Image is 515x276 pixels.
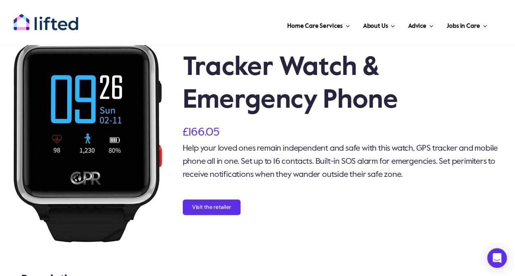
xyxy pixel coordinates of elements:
span: About Us [363,20,388,33]
a: lifted-logo [13,14,79,22]
span: Home Care Services [287,20,343,33]
bdi: 166.05 [183,127,220,138]
a: CPR Guardian II Personal Alarm with Emergency Assist Button [13,14,163,243]
a: About Us [360,12,397,37]
a: Home Care Services [285,12,352,37]
div: Open Intercom Messenger [487,248,507,268]
span: Jobs in Care [447,20,480,33]
h1: WatchU Guardian GPS Tracker Watch & Emergency Phone [183,18,502,117]
a: Advice [406,12,436,37]
p: Help your loved ones remain independent and safe with this watch, GPS tracker and mobile phone al... [183,142,502,181]
a: Jobs in Care [444,12,490,37]
span: £ [183,127,189,138]
button: Visit the retailer [183,199,241,215]
nav: Main Menu [96,12,490,37]
span: Advice [408,20,427,33]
